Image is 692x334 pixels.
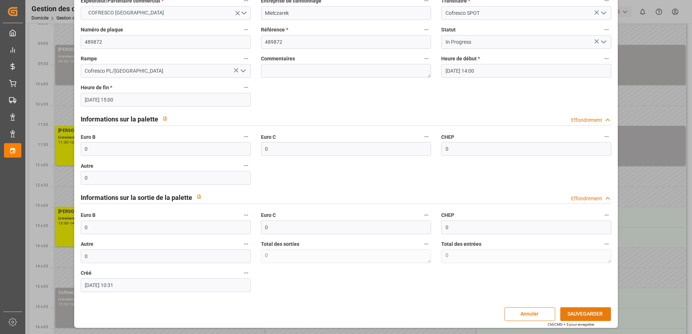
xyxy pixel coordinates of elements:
[241,268,251,278] button: Créé
[81,193,192,202] h2: Informations sur la sortie de la palette
[602,210,611,220] button: CHEP
[571,195,602,202] div: Effondrement
[505,307,555,321] button: Annuler
[441,249,611,263] textarea: 0
[241,25,251,34] button: Numéro de plaque
[261,249,431,263] textarea: 0
[571,116,602,124] div: Effondrement
[81,56,97,61] font: Rampe
[602,54,611,63] button: Heure de début *
[241,83,251,92] button: Heure de fin *
[261,241,299,247] font: Total des sorties
[241,161,251,170] button: Autre
[241,239,251,249] button: Autre
[81,278,251,292] input: JJ-MM-AAAA HH :MM
[560,307,611,321] button: SAUVEGARDER
[261,134,276,140] font: Euro C
[441,56,477,61] font: Heure de début
[241,54,251,63] button: Rampe
[81,85,109,90] font: Heure de fin
[441,241,481,247] font: Total des entrées
[158,112,172,125] button: View description
[81,270,92,276] font: Créé
[85,9,168,17] span: COFRESCO [GEOGRAPHIC_DATA]
[441,134,454,140] font: CHEP
[441,212,454,218] font: CHEP
[422,239,431,249] button: Total des sorties
[81,27,123,33] font: Numéro de plaque
[422,54,431,63] button: Commentaires
[81,134,96,140] font: Euro B
[422,25,431,34] button: Référence *
[602,132,611,141] button: CHEP
[261,212,276,218] font: Euro C
[441,35,611,49] input: Type à rechercher/sélectionner
[441,64,611,78] input: JJ-MM-AAAA HH :MM
[81,64,251,78] input: Type à rechercher/sélectionner
[602,239,611,249] button: Total des entrées
[422,132,431,141] button: Euro C
[81,93,251,107] input: JJ-MM-AAAA HH :MM
[441,27,456,33] font: Statut
[598,37,609,48] button: Ouvrir le menu
[192,190,206,204] button: View description
[81,163,93,169] font: Autre
[81,212,96,218] font: Euro B
[548,322,594,327] div: Ctrl/CMD + S pour enregistrer
[261,27,285,33] font: Référence
[598,8,609,19] button: Ouvrir le menu
[237,65,248,77] button: Ouvrir le menu
[81,6,251,20] button: Ouvrir le menu
[422,210,431,220] button: Euro C
[241,210,251,220] button: Euro B
[261,56,295,61] font: Commentaires
[602,25,611,34] button: Statut
[81,114,158,124] h2: Informations sur la palette
[81,241,93,247] font: Autre
[241,132,251,141] button: Euro B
